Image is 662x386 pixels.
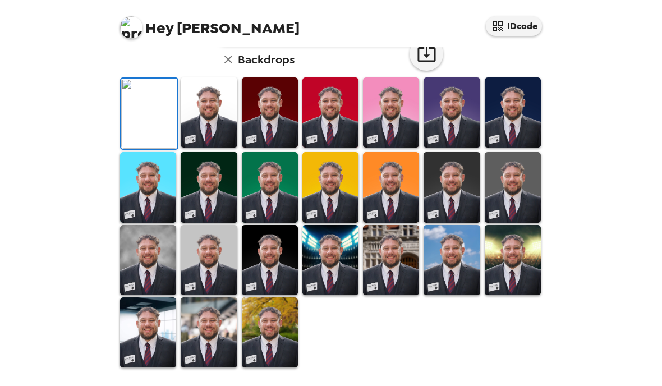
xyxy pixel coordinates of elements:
[238,51,295,69] h6: Backdrops
[145,19,173,39] span: Hey
[120,11,300,36] span: [PERSON_NAME]
[120,17,142,39] img: profile pic
[121,79,177,149] img: Original
[486,17,542,36] button: IDcode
